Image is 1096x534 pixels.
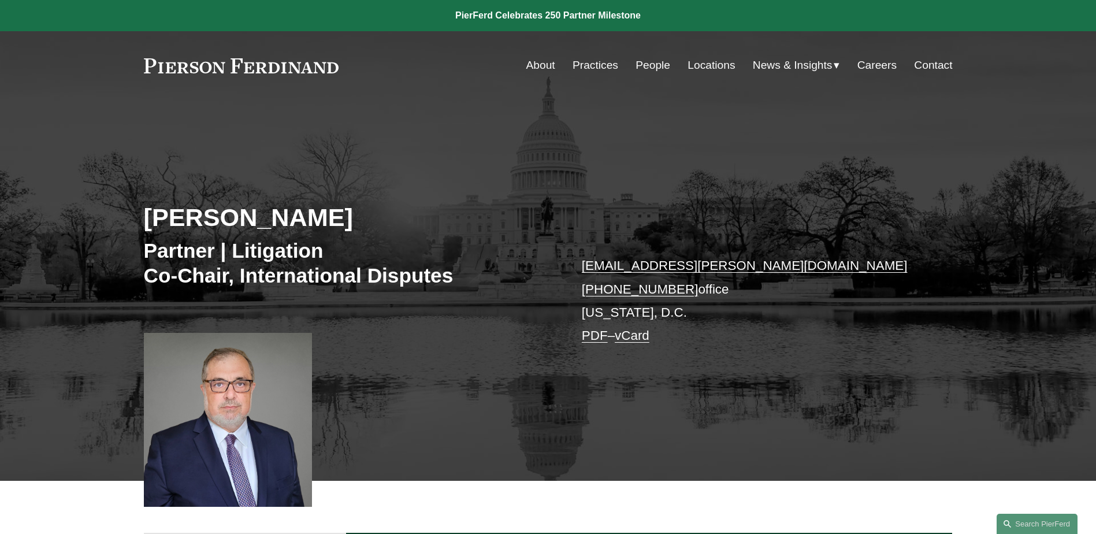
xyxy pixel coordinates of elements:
a: People [636,54,670,76]
h3: Partner | Litigation Co-Chair, International Disputes [144,238,548,288]
p: office [US_STATE], D.C. – [582,254,919,347]
a: [PHONE_NUMBER] [582,282,699,296]
a: Locations [688,54,735,76]
a: Careers [857,54,897,76]
a: vCard [615,328,649,343]
a: Contact [914,54,952,76]
a: PDF [582,328,608,343]
a: Practices [573,54,618,76]
h2: [PERSON_NAME] [144,202,548,232]
a: Search this site [997,514,1078,534]
a: About [526,54,555,76]
a: [EMAIL_ADDRESS][PERSON_NAME][DOMAIN_NAME] [582,258,908,273]
span: News & Insights [753,55,833,76]
a: folder dropdown [753,54,840,76]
